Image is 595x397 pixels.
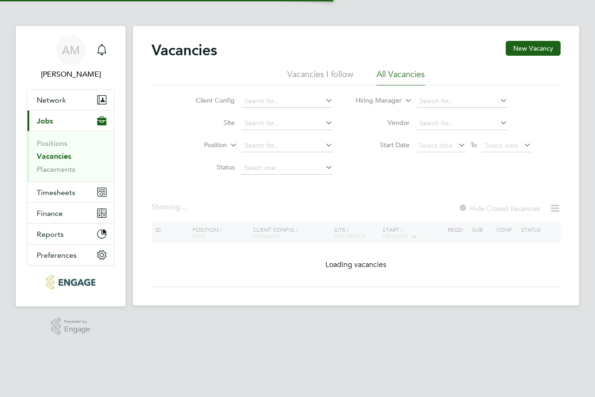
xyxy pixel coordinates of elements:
[37,117,53,125] span: Jobs
[27,203,114,223] button: Finance
[485,141,518,150] span: Select date
[16,26,126,306] nav: Main navigation
[27,35,114,80] a: AM[PERSON_NAME]
[181,96,235,104] label: Client Config
[356,141,410,149] label: Start Date
[241,117,333,130] input: Search for...
[37,165,75,174] a: Placements
[241,95,333,108] input: Search for...
[51,318,91,335] a: Powered byEngage
[37,251,77,260] span: Preferences
[37,96,66,104] span: Network
[27,131,114,182] div: Jobs
[37,152,71,161] a: Vacancies
[27,275,114,290] a: Go to home page
[27,69,114,80] span: Andrew Murphy
[27,182,114,202] button: Timesheets
[152,202,188,212] div: Showing
[37,188,75,197] span: Timesheets
[241,162,333,175] input: Select one
[173,141,227,150] label: Position
[287,69,353,85] li: Vacancies I follow
[241,139,333,152] input: Search for...
[27,90,114,110] button: Network
[37,209,63,218] span: Finance
[152,41,217,59] h2: Vacancies
[468,139,480,151] span: To
[64,325,90,333] span: Engage
[180,202,186,212] span: ...
[46,275,95,290] img: axcis-logo-retina.png
[416,117,508,130] input: Search for...
[27,245,114,265] button: Preferences
[181,118,235,127] label: Site
[377,69,425,85] li: All Vacancies
[27,224,114,244] button: Reports
[27,111,114,131] button: Jobs
[419,141,453,150] span: Select date
[181,163,235,171] label: Status
[37,139,67,148] a: Positions
[64,318,90,325] span: Powered by
[62,44,80,56] span: AM
[506,41,561,56] button: New Vacancy
[416,95,508,108] input: Search for...
[356,118,410,127] label: Vendor
[37,230,64,239] span: Reports
[348,96,402,105] label: Hiring Manager
[458,204,540,213] label: Hide Closed Vacancies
